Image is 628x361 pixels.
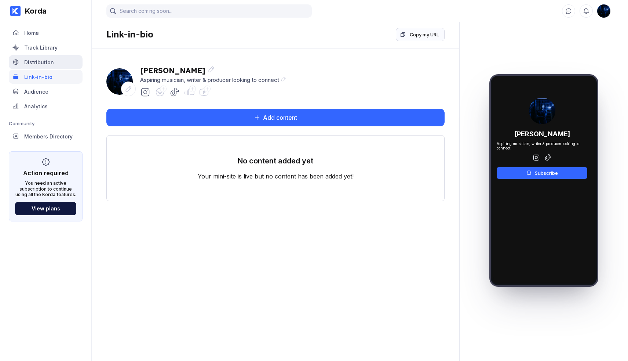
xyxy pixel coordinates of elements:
div: [PERSON_NAME] [140,66,286,75]
img: 160x160 [106,68,133,95]
img: 160x160 [529,98,555,124]
div: Community [9,120,83,126]
div: No content added yet [238,156,313,173]
div: Link-in-bio [106,29,153,40]
input: Search coming soon... [106,4,312,18]
div: Action required [23,169,69,177]
div: Track Library [24,44,58,51]
div: Link-in-bio [24,74,52,80]
div: Robert Mang [597,4,610,18]
div: Analytics [24,103,48,109]
div: Copy my URL [410,31,439,38]
div: Home [24,30,39,36]
a: Members Directory [9,129,83,144]
div: You need an active subscription to continue using all the Korda features. [15,180,76,198]
div: Aspiring musician, writer & producer looking to connect [140,76,286,83]
button: View plans [15,202,76,215]
img: 160x160 [597,4,610,18]
div: [PERSON_NAME] [514,130,570,138]
div: Distribution [24,59,54,65]
a: Analytics [9,99,83,114]
div: Subscribe [532,170,558,176]
a: Track Library [9,40,83,55]
a: Audience [9,84,83,99]
a: Home [9,26,83,40]
div: Korda [21,7,47,15]
div: Audience [24,89,48,95]
div: Add content [260,114,297,121]
button: Add content [106,109,445,126]
a: Distribution [9,55,83,70]
div: Your mini-site is live but no content has been added yet! [198,173,354,180]
button: Subscribe [497,167,587,179]
button: Copy my URL [396,28,445,41]
div: Robert Mang [106,68,133,95]
div: Aspiring musician, writer & producer looking to connect [497,141,587,150]
div: View plans [32,205,60,212]
a: Link-in-bio [9,70,83,84]
div: Robert Mang [529,98,555,124]
div: Members Directory [24,133,73,140]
